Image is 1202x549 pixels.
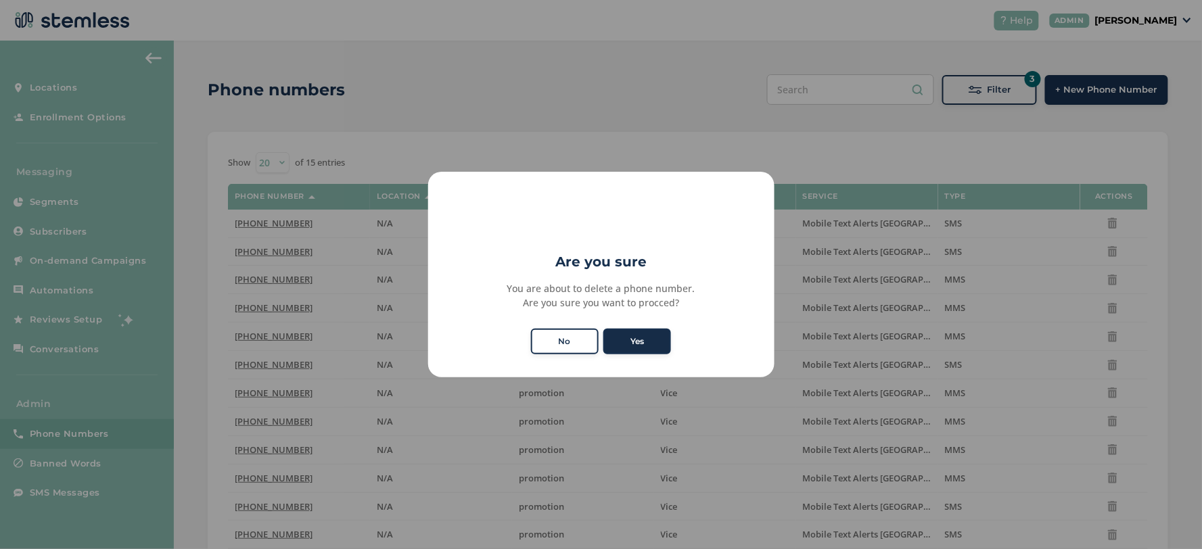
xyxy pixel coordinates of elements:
button: Yes [603,329,671,354]
button: No [531,329,599,354]
h2: Are you sure [428,252,775,272]
div: You are about to delete a phone number. Are you sure you want to procced? [443,281,759,310]
iframe: Chat Widget [1134,484,1202,549]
